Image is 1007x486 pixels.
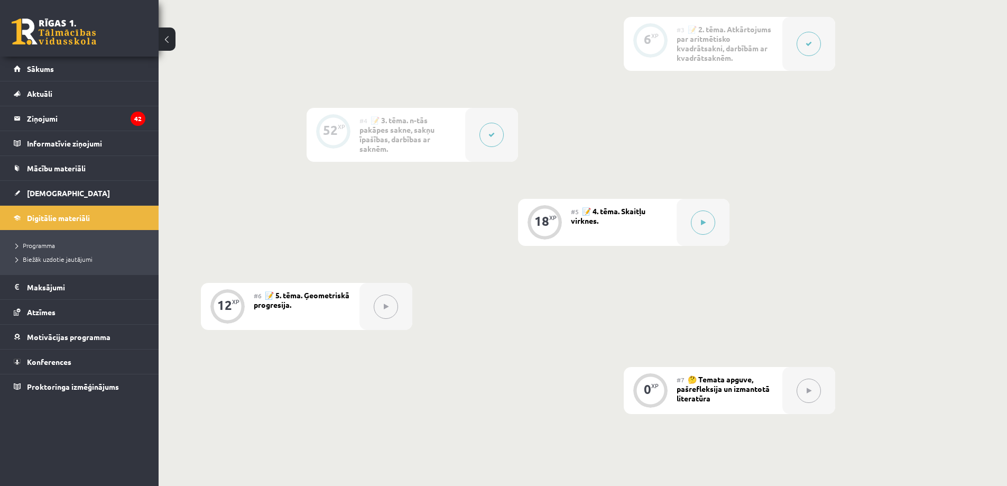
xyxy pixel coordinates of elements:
span: #5 [571,207,579,216]
span: #6 [254,291,262,300]
span: 📝 3. tēma. n-tās pakāpes sakne, sakņu īpašības, darbības ar saknēm. [359,115,435,153]
a: Motivācijas programma [14,325,145,349]
a: Programma [16,241,148,250]
span: 📝 2. tēma. Atkārtojums par aritmētisko kvadrātsakni, darbībām ar kvadrātsaknēm. [677,24,771,62]
a: Proktoringa izmēģinājums [14,374,145,399]
div: 52 [323,125,338,135]
div: XP [338,124,345,130]
a: [DEMOGRAPHIC_DATA] [14,181,145,205]
span: 📝 5. tēma. Ģeometriskā progresija. [254,290,349,309]
span: Proktoringa izmēģinājums [27,382,119,391]
span: Programma [16,241,55,250]
div: 6 [644,34,651,44]
span: [DEMOGRAPHIC_DATA] [27,188,110,198]
div: XP [232,299,239,305]
span: 🤔 Temata apguve, pašrefleksija un izmantotā literatūra [677,374,770,403]
a: Informatīvie ziņojumi [14,131,145,155]
div: 0 [644,384,651,394]
a: Ziņojumi42 [14,106,145,131]
a: Mācību materiāli [14,156,145,180]
a: Rīgas 1. Tālmācības vidusskola [12,19,96,45]
span: Mācību materiāli [27,163,86,173]
legend: Maksājumi [27,275,145,299]
i: 42 [131,112,145,126]
span: Atzīmes [27,307,56,317]
span: 📝 4. tēma. Skaitļu virknes. [571,206,645,225]
a: Sākums [14,57,145,81]
span: Sākums [27,64,54,74]
span: #7 [677,375,685,384]
a: Biežāk uzdotie jautājumi [16,254,148,264]
span: #4 [359,116,367,125]
div: 18 [534,216,549,226]
span: Motivācijas programma [27,332,110,342]
a: Atzīmes [14,300,145,324]
span: Digitālie materiāli [27,213,90,223]
div: XP [549,215,557,221]
div: XP [651,33,659,39]
a: Digitālie materiāli [14,206,145,230]
a: Aktuāli [14,81,145,106]
span: Aktuāli [27,89,52,98]
legend: Informatīvie ziņojumi [27,131,145,155]
div: XP [651,383,659,389]
a: Maksājumi [14,275,145,299]
div: 12 [217,300,232,310]
legend: Ziņojumi [27,106,145,131]
a: Konferences [14,350,145,374]
span: #3 [677,25,685,34]
span: Biežāk uzdotie jautājumi [16,255,93,263]
span: Konferences [27,357,71,366]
